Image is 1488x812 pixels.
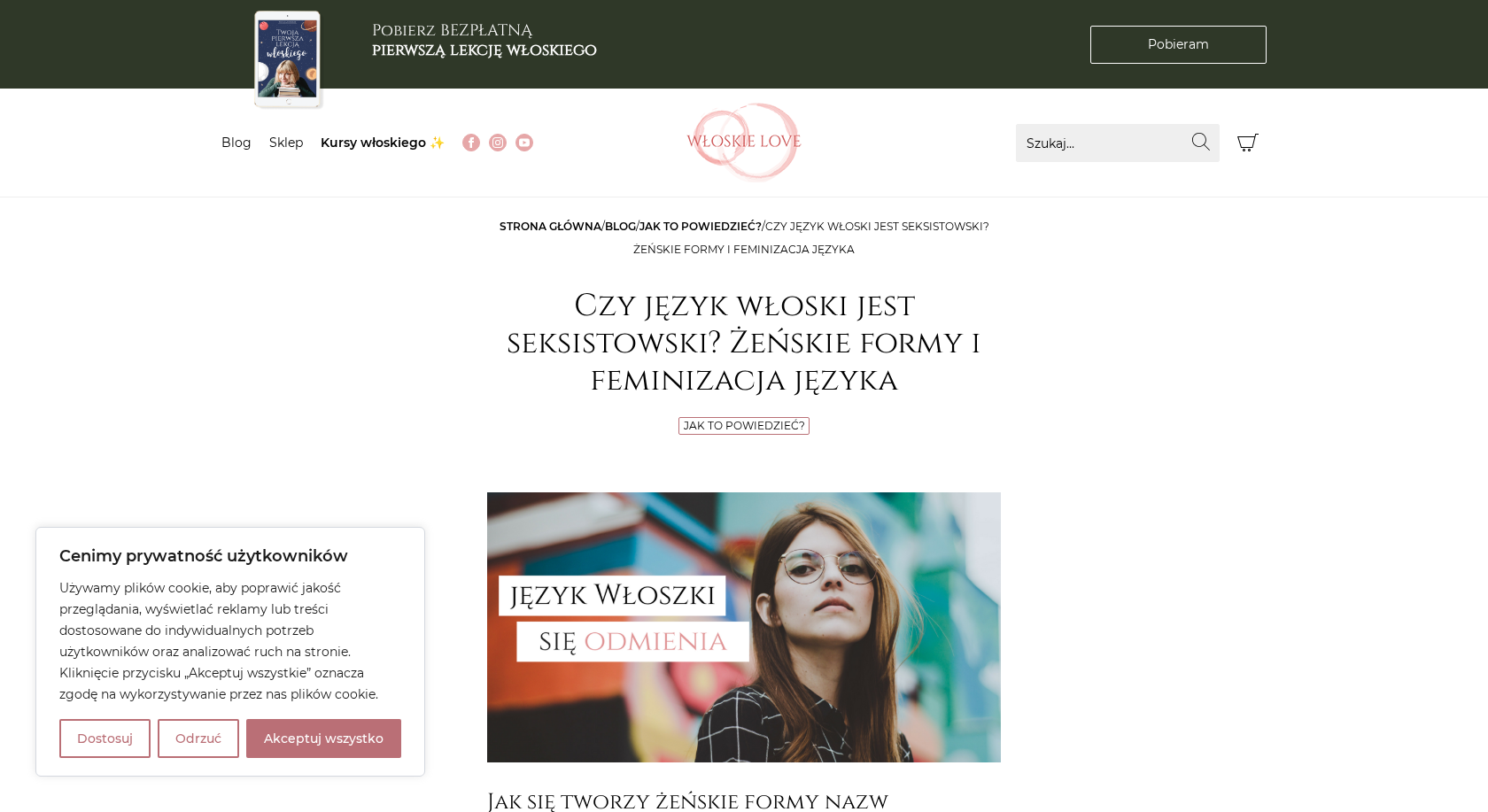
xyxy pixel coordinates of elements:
[246,719,401,758] button: Akceptuj wszystko
[500,220,601,233] a: Strona główna
[633,220,989,256] span: Czy język włoski jest seksistowski? Żeńskie formy i feminizacja języka
[1228,124,1267,162] button: Koszyk
[500,220,989,256] span: / / /
[1148,35,1209,54] span: Pobieram
[59,577,401,705] p: Używamy plików cookie, aby poprawić jakość przeglądania, wyświetlać reklamy lub treści dostosowan...
[487,288,1001,399] h1: Czy język włoski jest seksistowski? Żeńskie formy i feminizacja języka
[1016,124,1220,162] input: Szukaj...
[221,135,252,151] a: Blog
[684,419,805,432] a: Jak to powiedzieć?
[59,545,401,567] p: Cenimy prywatność użytkowników
[321,135,445,151] a: Kursy włoskiego ✨
[158,719,239,758] button: Odrzuć
[269,135,303,151] a: Sklep
[372,39,597,61] b: pierwszą lekcję włoskiego
[639,220,762,233] a: Jak to powiedzieć?
[1090,26,1267,64] a: Pobieram
[686,103,802,182] img: Włoskielove
[59,719,151,758] button: Dostosuj
[605,220,636,233] a: Blog
[372,21,597,59] h3: Pobierz BEZPŁATNĄ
